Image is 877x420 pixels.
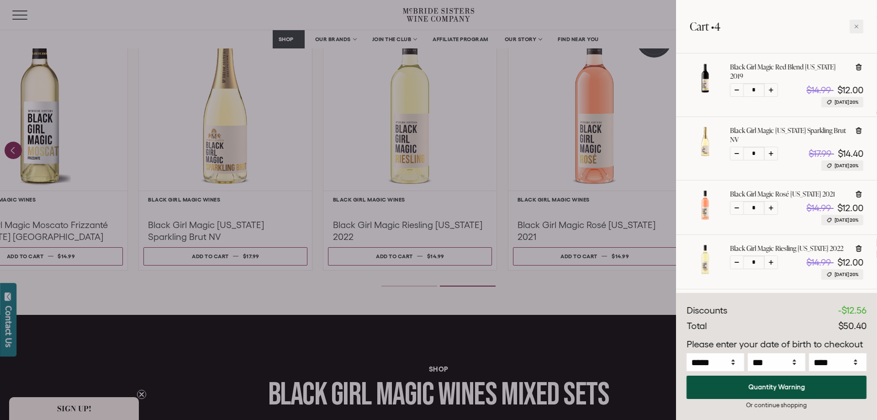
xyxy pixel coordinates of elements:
[809,149,832,159] span: $17.99
[807,203,831,213] span: $14.99
[838,149,863,159] span: $14.40
[690,213,721,223] a: Black Girl Magic Rosé California 2021
[835,271,858,278] span: [DATE] 20%
[690,267,721,277] a: Black Girl Magic Riesling California 2022
[807,257,831,267] span: $14.99
[714,19,720,34] span: 4
[730,190,835,199] a: Black Girl Magic Rosé [US_STATE] 2021
[687,401,866,409] div: Or continue shopping
[687,338,866,351] p: Please enter your date of birth to checkout
[730,126,847,144] a: Black Girl Magic [US_STATE] Sparkling Brut NV
[807,85,831,95] span: $14.99
[690,14,720,39] h2: Cart •
[837,203,863,213] span: $12.00
[837,85,863,95] span: $12.00
[687,376,866,399] button: Quantity Warning
[837,257,863,267] span: $12.00
[839,304,866,318] div: -
[687,304,727,318] div: Discounts
[835,217,858,223] span: [DATE] 20%
[841,305,866,315] span: $12.56
[730,63,847,81] a: Black Girl Magic Red Blend [US_STATE] 2019
[835,99,858,106] span: [DATE] 20%
[838,321,866,331] span: $50.40
[835,162,858,169] span: [DATE] 20%
[687,319,707,333] div: Total
[690,149,721,159] a: Black Girl Magic California Sparkling Brut NV
[690,85,721,96] a: Black Girl Magic Red Blend California 2019
[730,244,843,253] a: Black Girl Magic Riesling [US_STATE] 2022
